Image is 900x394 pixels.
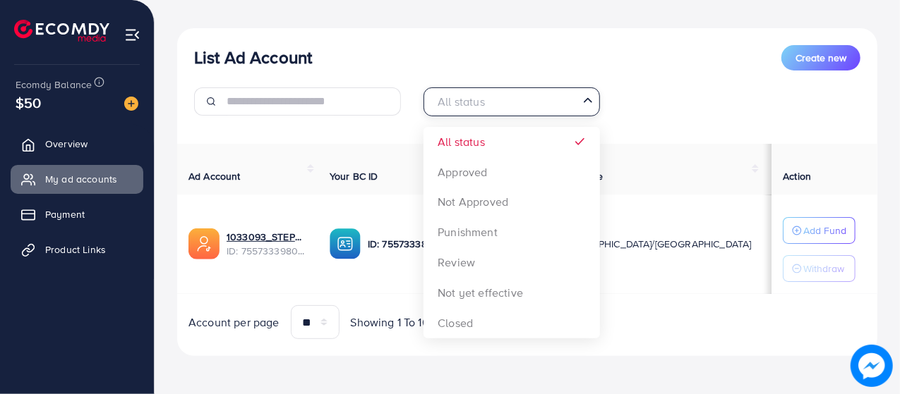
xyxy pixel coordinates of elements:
[16,78,92,92] span: Ecomdy Balance
[45,242,106,257] span: Product Links
[124,97,138,111] img: image
[351,314,504,331] span: Showing 1 To 10 of 1 account(s)
[227,230,307,244] a: 1033093_STEPS RIGHT_1759579062065
[424,157,600,187] li: Approved
[556,237,752,251] span: [GEOGRAPHIC_DATA]/[GEOGRAPHIC_DATA]
[796,51,846,65] span: Create new
[194,47,312,68] h3: List Ad Account
[45,172,117,186] span: My ad accounts
[783,169,811,183] span: Action
[330,169,378,183] span: Your BC ID
[783,217,856,244] button: Add Fund
[330,228,361,259] img: ic-ba-acc.ded83a64.svg
[188,169,241,183] span: Ad Account
[424,247,600,278] li: Review
[783,255,856,282] button: Withdraw
[124,27,140,43] img: menu
[368,235,448,252] p: ID: 7557333868135677968
[16,92,41,113] span: $50
[188,228,220,259] img: ic-ads-acc.e4c84228.svg
[430,91,577,113] input: Search for option
[45,137,88,151] span: Overview
[803,260,844,277] p: Withdraw
[227,244,307,258] span: ID: 7557333980836544530
[424,278,600,308] li: Not yet effective
[11,200,143,228] a: Payment
[803,222,846,239] p: Add Fund
[424,217,600,247] li: Punishment
[851,345,893,387] img: image
[11,165,143,193] a: My ad accounts
[781,45,860,70] button: Create new
[424,127,600,157] li: All status
[11,130,143,158] a: Overview
[424,87,600,116] div: Search for option
[11,235,143,264] a: Product Links
[45,207,85,221] span: Payment
[14,20,109,42] img: logo
[188,314,280,331] span: Account per page
[424,308,600,338] li: Closed
[227,230,307,259] div: <span class='underline'>1033093_STEPS RIGHT_1759579062065</span></br>7557333980836544530
[424,187,600,217] li: Not Approved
